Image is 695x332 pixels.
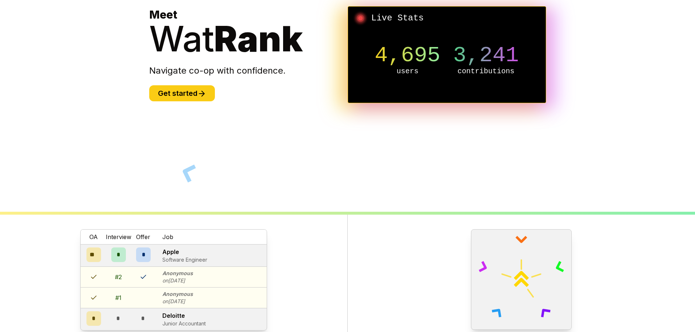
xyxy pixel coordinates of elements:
span: OA [89,233,98,241]
span: Rank [214,17,303,60]
span: Job [162,233,173,241]
p: Junior Accountant [162,320,206,327]
p: contributions [447,66,525,77]
span: Interview [106,233,131,241]
h1: Meet [149,8,348,56]
p: Apple [162,247,207,256]
p: Software Engineer [162,256,207,263]
p: Anonymous [162,270,193,277]
p: on [DATE] [162,277,193,284]
p: users [368,66,447,77]
p: Deloitte [162,311,206,320]
span: Wat [149,17,214,60]
a: Get started [149,90,215,97]
h2: Live Stats [354,12,540,24]
span: Offer [136,233,150,241]
p: 3,241 [447,44,525,66]
p: Anonymous [162,290,193,298]
p: Navigate co-op with confidence. [149,65,348,77]
p: on [DATE] [162,298,193,305]
div: # 2 [115,273,122,281]
div: # 1 [115,293,121,302]
p: 4,695 [368,44,447,66]
button: Get started [149,85,215,101]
